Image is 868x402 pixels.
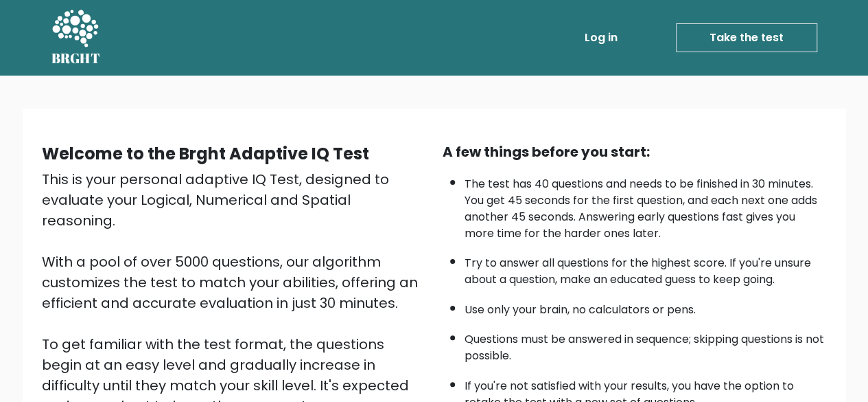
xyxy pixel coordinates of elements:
li: Questions must be answered in sequence; skipping questions is not possible. [465,324,827,364]
li: Try to answer all questions for the highest score. If you're unsure about a question, make an edu... [465,248,827,288]
h5: BRGHT [51,50,101,67]
li: Use only your brain, no calculators or pens. [465,295,827,318]
b: Welcome to the Brght Adaptive IQ Test [42,142,369,165]
a: BRGHT [51,5,101,70]
div: A few things before you start: [443,142,827,162]
li: The test has 40 questions and needs to be finished in 30 minutes. You get 45 seconds for the firs... [465,169,827,242]
a: Log in [579,24,623,52]
a: Take the test [676,23,817,52]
